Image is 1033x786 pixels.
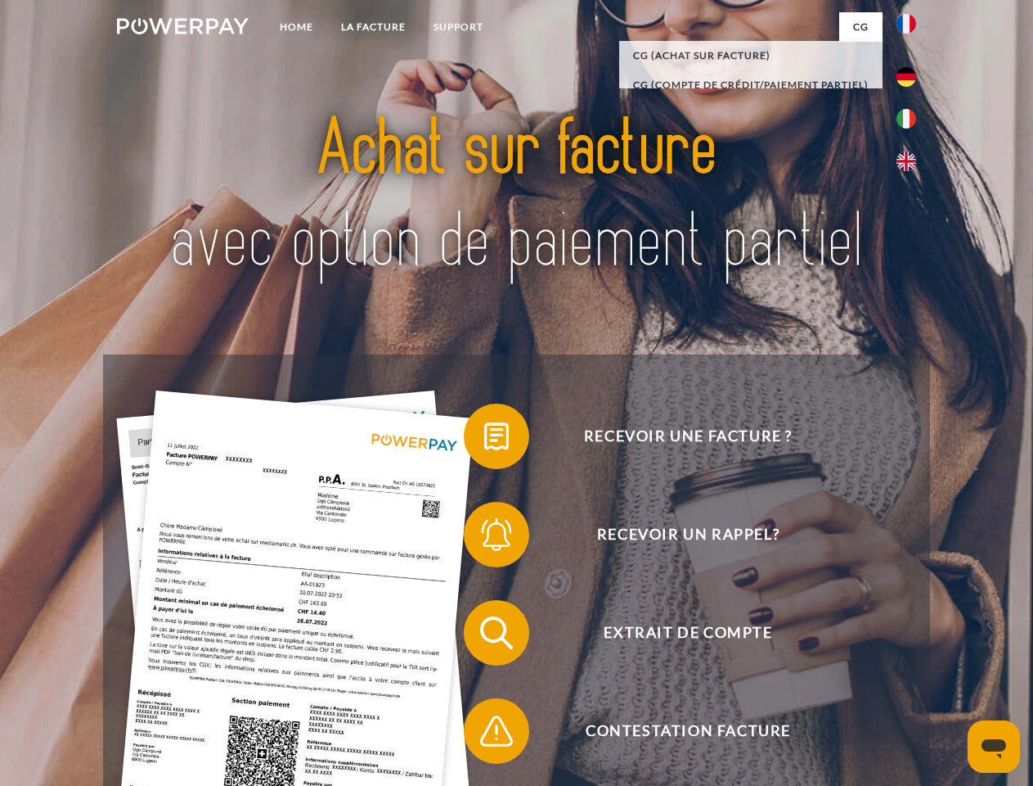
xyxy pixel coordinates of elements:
[487,404,888,469] span: Recevoir une facture ?
[619,70,883,100] a: CG (Compte de crédit/paiement partiel)
[896,151,916,171] img: en
[896,67,916,87] img: de
[476,612,517,653] img: qb_search.svg
[896,14,916,34] img: fr
[476,514,517,555] img: qb_bell.svg
[896,109,916,129] img: it
[464,502,889,567] button: Recevoir un rappel?
[839,12,883,42] a: CG
[487,600,888,666] span: Extrait de compte
[420,12,497,42] a: Support
[476,416,517,457] img: qb_bill.svg
[327,12,420,42] a: LA FACTURE
[266,12,327,42] a: Home
[117,18,249,34] img: logo-powerpay-white.svg
[487,502,888,567] span: Recevoir un rappel?
[619,41,883,70] a: CG (achat sur facture)
[464,698,889,764] button: Contestation Facture
[476,711,517,752] img: qb_warning.svg
[968,720,1020,773] iframe: Bouton de lancement de la fenêtre de messagerie
[464,600,889,666] button: Extrait de compte
[464,404,889,469] button: Recevoir une facture ?
[156,79,877,314] img: title-powerpay_fr.svg
[487,698,888,764] span: Contestation Facture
